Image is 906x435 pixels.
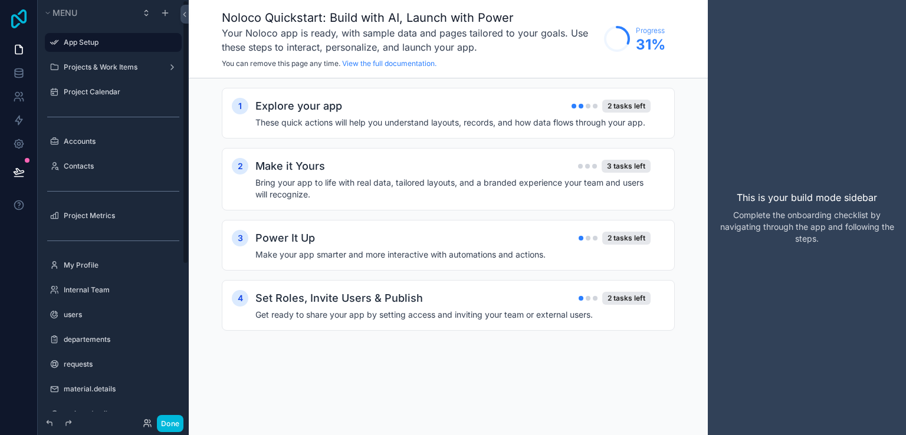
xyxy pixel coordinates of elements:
[222,59,340,68] span: You can remove this page any time.
[64,87,175,97] label: Project Calendar
[636,35,665,54] span: 31 %
[64,360,175,369] label: requests
[64,137,175,146] label: Accounts
[64,261,175,270] label: My Profile
[737,190,877,205] p: This is your build mode sidebar
[64,384,175,394] label: material.details
[52,8,77,18] span: Menu
[342,59,436,68] a: View the full documentation.
[636,26,665,35] span: Progress
[717,209,897,245] p: Complete the onboarding checklist by navigating through the app and following the steps.
[222,9,598,26] h1: Noloco Quickstart: Build with AI, Launch with Power
[42,5,134,21] button: Menu
[64,285,175,295] label: Internal Team
[64,162,175,171] label: Contacts
[64,38,175,47] label: App Setup
[64,211,175,220] label: Project Metrics
[64,335,175,344] label: departements
[157,415,183,432] button: Done
[222,26,598,54] h3: Your Noloco app is ready, with sample data and pages tailored to your goals. Use these steps to i...
[64,310,175,319] label: users
[64,409,175,418] label: patient.details
[64,62,158,72] label: Projects & Work Items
